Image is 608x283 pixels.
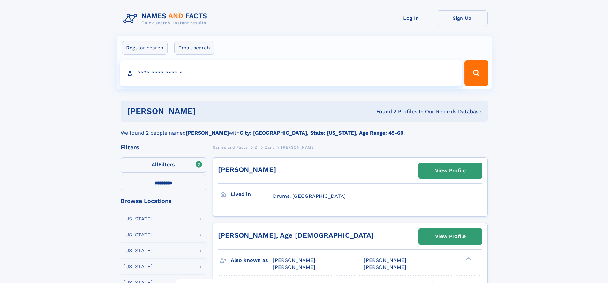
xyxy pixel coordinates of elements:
[121,145,206,150] div: Filters
[124,248,153,253] div: [US_STATE]
[218,231,374,239] a: [PERSON_NAME], Age [DEMOGRAPHIC_DATA]
[265,145,274,150] span: Zant
[286,108,481,115] div: Found 2 Profiles In Our Records Database
[124,232,153,237] div: [US_STATE]
[364,264,406,270] span: [PERSON_NAME]
[121,122,488,137] div: We found 2 people named with .
[419,229,482,244] a: View Profile
[174,41,214,55] label: Email search
[124,216,153,221] div: [US_STATE]
[121,157,206,173] label: Filters
[152,161,158,168] span: All
[186,130,229,136] b: [PERSON_NAME]
[273,264,315,270] span: [PERSON_NAME]
[255,145,258,150] span: Z
[435,163,466,178] div: View Profile
[386,10,437,26] a: Log In
[122,41,168,55] label: Regular search
[231,255,273,266] h3: Also known as
[255,143,258,151] a: Z
[419,163,482,178] a: View Profile
[265,143,274,151] a: Zant
[121,10,213,27] img: Logo Names and Facts
[121,198,206,204] div: Browse Locations
[437,10,488,26] a: Sign Up
[120,60,462,86] input: search input
[435,229,466,244] div: View Profile
[231,189,273,200] h3: Lived in
[364,257,406,263] span: [PERSON_NAME]
[213,143,248,151] a: Names and Facts
[464,60,488,86] button: Search Button
[240,130,403,136] b: City: [GEOGRAPHIC_DATA], State: [US_STATE], Age Range: 45-60
[127,107,286,115] h1: [PERSON_NAME]
[464,257,472,261] div: ❯
[124,264,153,269] div: [US_STATE]
[218,166,276,174] a: [PERSON_NAME]
[273,193,346,199] span: Drums, [GEOGRAPHIC_DATA]
[281,145,315,150] span: [PERSON_NAME]
[273,257,315,263] span: [PERSON_NAME]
